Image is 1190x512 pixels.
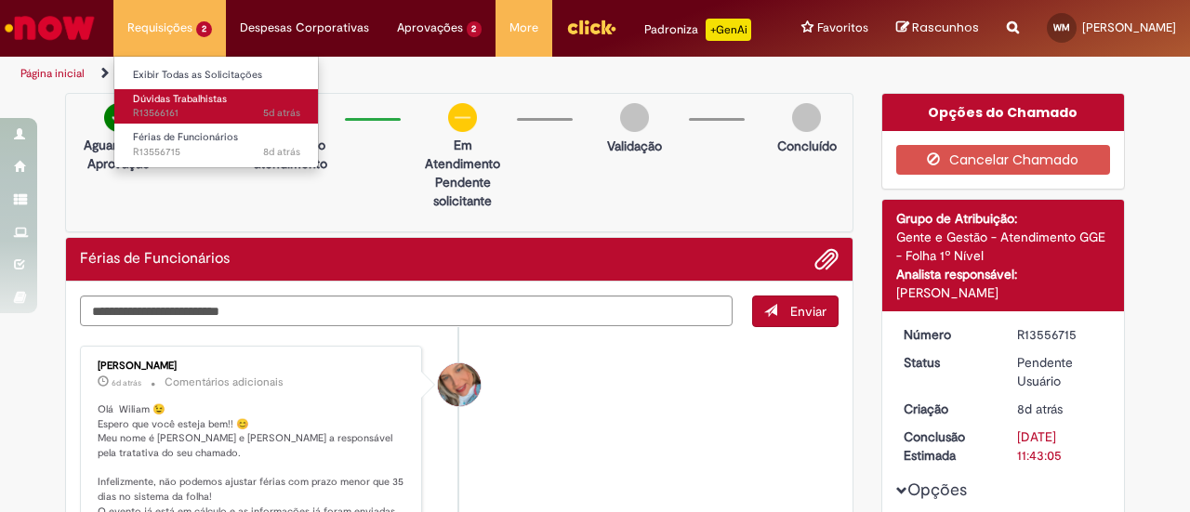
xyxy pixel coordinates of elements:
span: 5d atrás [263,106,300,120]
p: Concluído [777,137,837,155]
a: Rascunhos [896,20,979,37]
span: More [509,19,538,37]
span: 8d atrás [263,145,300,159]
dt: Conclusão Estimada [890,427,1004,465]
button: Adicionar anexos [814,247,839,271]
div: Pendente Usuário [1017,353,1104,390]
p: +GenAi [706,19,751,41]
span: Enviar [790,303,826,320]
span: Despesas Corporativas [240,19,369,37]
div: Opções do Chamado [882,94,1125,131]
span: 2 [196,21,212,37]
img: img-circle-grey.png [620,103,649,132]
img: ServiceNow [2,9,98,46]
time: 22/09/2025 17:43:02 [1017,400,1063,417]
p: Validação [607,137,662,155]
img: img-circle-grey.png [792,103,821,132]
a: Página inicial [20,66,85,81]
span: R13566161 [133,106,300,121]
span: 6d atrás [112,377,141,388]
dt: Número [890,325,1004,344]
span: WM [1053,21,1070,33]
img: check-circle-green.png [104,103,133,132]
img: click_logo_yellow_360x200.png [566,13,616,41]
div: Jacqueline Andrade Galani [438,363,481,406]
div: Gente e Gestão - Atendimento GGE - Folha 1º Nível [896,228,1111,265]
dt: Criação [890,400,1004,418]
span: Rascunhos [912,19,979,36]
time: 24/09/2025 17:21:52 [112,377,141,388]
time: 22/09/2025 17:43:03 [263,145,300,159]
span: Favoritos [817,19,868,37]
ul: Requisições [113,56,319,168]
div: Analista responsável: [896,265,1111,283]
a: Aberto R13566161 : Dúvidas Trabalhistas [114,89,319,124]
p: Em Atendimento [417,136,508,173]
a: Exibir Todas as Solicitações [114,65,319,85]
div: [PERSON_NAME] [98,361,407,372]
span: Requisições [127,19,192,37]
a: Aberto R13556715 : Férias de Funcionários [114,127,319,162]
textarea: Digite sua mensagem aqui... [80,295,733,326]
div: R13556715 [1017,325,1104,344]
dt: Status [890,353,1004,372]
span: R13556715 [133,145,300,160]
button: Cancelar Chamado [896,145,1111,175]
span: Aprovações [397,19,463,37]
p: Pendente solicitante [417,173,508,210]
div: 22/09/2025 17:43:02 [1017,400,1104,418]
span: 8d atrás [1017,400,1063,417]
div: [DATE] 11:43:05 [1017,427,1104,465]
div: Padroniza [644,19,751,41]
span: Férias de Funcionários [133,130,238,144]
ul: Trilhas de página [14,57,779,91]
span: 2 [467,21,483,37]
span: [PERSON_NAME] [1082,20,1176,35]
h2: Férias de Funcionários Histórico de tíquete [80,251,230,268]
time: 25/09/2025 11:30:23 [263,106,300,120]
span: Dúvidas Trabalhistas [133,92,227,106]
button: Enviar [752,295,839,327]
img: circle-minus.png [448,103,477,132]
div: Grupo de Atribuição: [896,209,1111,228]
small: Comentários adicionais [165,374,284,390]
div: [PERSON_NAME] [896,283,1111,302]
p: Aguardando Aprovação [73,136,164,173]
